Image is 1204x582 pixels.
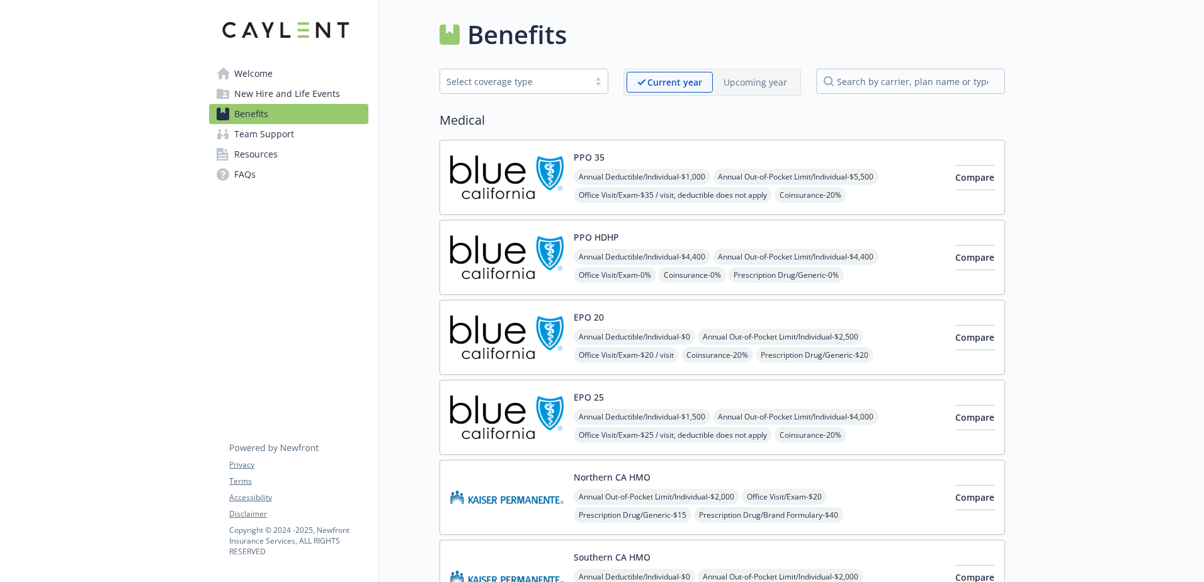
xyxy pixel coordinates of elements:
p: Copyright © 2024 - 2025 , Newfront Insurance Services, ALL RIGHTS RESERVED [229,525,368,557]
a: FAQs [209,164,368,185]
span: Coinsurance - 20% [681,347,753,363]
span: Team Support [234,124,294,144]
span: Benefits [234,104,268,124]
span: Office Visit/Exam - $20 [742,489,827,505]
span: Prescription Drug/Generic - 0% [729,267,844,283]
span: Coinsurance - 0% [659,267,726,283]
a: Terms [229,476,368,487]
span: Compare [955,411,994,423]
img: Blue Shield of California carrier logo [450,231,564,284]
p: Current year [647,76,702,89]
span: New Hire and Life Events [234,84,340,104]
a: Team Support [209,124,368,144]
div: Select coverage type [446,75,582,88]
span: Office Visit/Exam - $25 / visit, deductible does not apply [574,427,772,443]
input: search by carrier, plan name or type [816,69,1005,94]
span: Compare [955,251,994,263]
span: Prescription Drug/Brand Formulary - $40 [694,507,843,523]
button: Compare [955,325,994,350]
span: Annual Out-of-Pocket Limit/Individual - $2,500 [698,329,863,345]
button: EPO 20 [574,311,604,324]
span: Annual Deductible/Individual - $1,000 [574,169,710,185]
span: Annual Out-of-Pocket Limit/Individual - $4,400 [713,249,878,265]
span: Annual Deductible/Individual - $4,400 [574,249,710,265]
span: Prescription Drug/Generic - $20 [756,347,873,363]
span: Annual Out-of-Pocket Limit/Individual - $5,500 [713,169,878,185]
h2: Medical [440,111,1005,130]
span: Resources [234,144,278,164]
h1: Benefits [467,16,567,54]
span: Annual Deductible/Individual - $1,500 [574,409,710,425]
img: Blue Shield of California carrier logo [450,151,564,204]
img: Kaiser Permanente Insurance Company carrier logo [450,471,564,524]
a: Resources [209,144,368,164]
p: Upcoming year [724,76,787,89]
span: FAQs [234,164,256,185]
span: Office Visit/Exam - $20 / visit [574,347,679,363]
span: Compare [955,491,994,503]
a: New Hire and Life Events [209,84,368,104]
button: Northern CA HMO [574,471,650,484]
span: Office Visit/Exam - 0% [574,267,656,283]
button: PPO HDHP [574,231,619,244]
button: EPO 25 [574,391,604,404]
img: Blue Shield of California carrier logo [450,311,564,364]
button: Compare [955,165,994,190]
span: Coinsurance - 20% [775,187,846,203]
a: Disclaimer [229,508,368,520]
span: Coinsurance - 20% [775,427,846,443]
button: PPO 35 [574,151,605,164]
a: Benefits [209,104,368,124]
button: Compare [955,245,994,270]
span: Annual Out-of-Pocket Limit/Individual - $4,000 [713,409,878,425]
img: Blue Shield of California carrier logo [450,391,564,444]
span: Prescription Drug/Generic - $15 [574,507,691,523]
span: Welcome [234,64,273,84]
button: Compare [955,405,994,430]
span: Office Visit/Exam - $35 / visit, deductible does not apply [574,187,772,203]
a: Accessibility [229,492,368,503]
span: Annual Out-of-Pocket Limit/Individual - $2,000 [574,489,739,505]
span: Compare [955,171,994,183]
span: Compare [955,331,994,343]
button: Compare [955,485,994,510]
span: Annual Deductible/Individual - $0 [574,329,695,345]
a: Welcome [209,64,368,84]
a: Privacy [229,459,368,471]
button: Southern CA HMO [574,551,650,564]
